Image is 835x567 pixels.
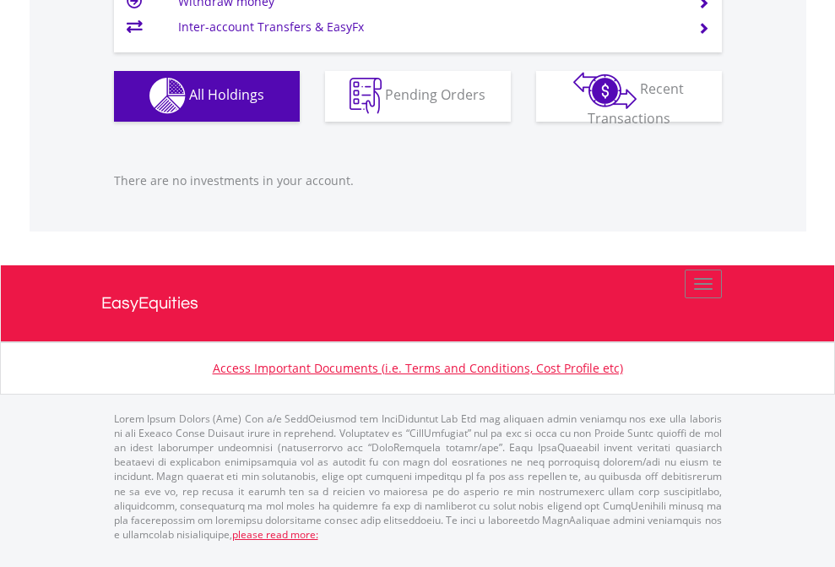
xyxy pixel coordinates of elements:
button: Pending Orders [325,71,511,122]
a: EasyEquities [101,265,735,341]
button: All Holdings [114,71,300,122]
span: All Holdings [189,85,264,104]
img: transactions-zar-wht.png [573,72,637,109]
a: please read more: [232,527,318,542]
td: Inter-account Transfers & EasyFx [178,14,677,40]
button: Recent Transactions [536,71,722,122]
span: Pending Orders [385,85,485,104]
a: Access Important Documents (i.e. Terms and Conditions, Cost Profile etc) [213,360,623,376]
span: Recent Transactions [588,79,685,128]
img: holdings-wht.png [149,78,186,114]
img: pending_instructions-wht.png [350,78,382,114]
p: Lorem Ipsum Dolors (Ame) Con a/e SeddOeiusmod tem InciDiduntut Lab Etd mag aliquaen admin veniamq... [114,412,722,542]
p: There are no investments in your account. [114,172,722,189]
